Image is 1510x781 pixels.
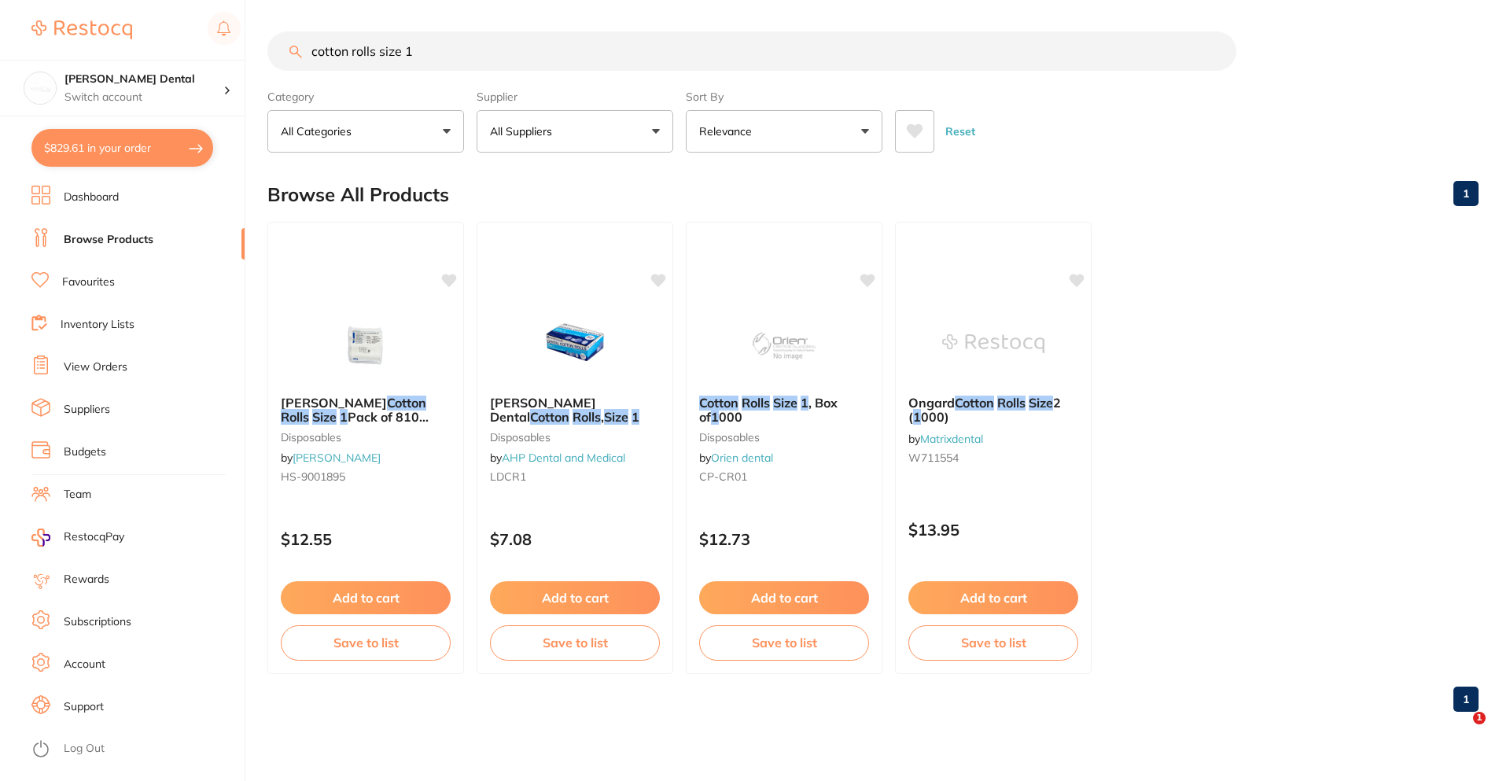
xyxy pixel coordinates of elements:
a: Orien dental [711,451,773,465]
a: Favourites [62,274,115,290]
button: Relevance [686,110,882,153]
em: Size [312,409,337,425]
p: $13.95 [908,521,1078,539]
span: 000) [921,409,949,425]
p: Relevance [699,123,758,139]
button: Save to list [699,625,869,660]
a: 1 [1453,178,1479,209]
em: 1 [801,395,808,411]
span: HS-9001895 [281,470,345,484]
span: by [281,451,381,465]
small: disposables [281,431,451,444]
a: Restocq Logo [31,12,132,48]
img: Smiline Dental [24,72,56,104]
a: Team [64,487,91,503]
img: Ongard Cotton Rolls Size 2 (1000) [942,304,1044,383]
b: Henry Schein Cotton Rolls Size 1 Pack of 810 300g [281,396,451,425]
em: 1 [340,409,348,425]
a: [PERSON_NAME] [293,451,381,465]
em: Cotton [387,395,426,411]
p: All Suppliers [490,123,558,139]
span: Pack of 810 300g [281,409,429,439]
h2: Browse All Products [267,184,449,206]
iframe: Intercom live chat [1441,712,1479,750]
em: 1 [913,409,921,425]
button: Save to list [908,625,1078,660]
span: , [601,409,604,425]
span: LDCR1 [490,470,526,484]
button: All Categories [267,110,464,153]
em: Cotton [699,395,738,411]
img: RestocqPay [31,529,50,547]
a: Dashboard [64,190,119,205]
b: Cotton Rolls Size 1, Box of 1000 [699,396,869,425]
a: Subscriptions [64,614,131,630]
button: All Suppliers [477,110,673,153]
em: Size [1029,395,1053,411]
span: , Box of [699,395,838,425]
a: Rewards [64,572,109,588]
h4: Smiline Dental [64,72,223,87]
span: by [908,432,983,446]
small: disposables [490,431,660,444]
span: 000 [719,409,742,425]
button: Add to cart [490,581,660,614]
span: RestocqPay [64,529,124,545]
img: Cotton Rolls Size 1, Box of 1000 [733,304,835,383]
em: Rolls [742,395,770,411]
span: 1 [1473,712,1486,724]
em: Rolls [573,409,601,425]
em: Cotton [530,409,569,425]
em: Size [604,409,628,425]
a: Support [64,699,104,715]
label: Supplier [477,90,673,104]
p: $12.55 [281,530,451,548]
a: Matrixdental [920,432,983,446]
img: Restocq Logo [31,20,132,39]
span: [PERSON_NAME] [281,395,387,411]
a: 1 [1453,683,1479,715]
span: by [490,451,625,465]
a: RestocqPay [31,529,124,547]
button: Log Out [31,737,240,762]
a: Inventory Lists [61,317,134,333]
span: [PERSON_NAME] Dental [490,395,596,425]
em: Size [773,395,797,411]
b: Livingstone Dental Cotton Rolls, Size 1 [490,396,660,425]
a: Account [64,657,105,672]
span: by [699,451,773,465]
em: Rolls [997,395,1026,411]
button: Add to cart [281,581,451,614]
small: disposables [699,431,869,444]
button: $829.61 in your order [31,129,213,167]
button: Save to list [281,625,451,660]
p: $7.08 [490,530,660,548]
img: Livingstone Dental Cotton Rolls, Size 1 [524,304,626,383]
em: Cotton [955,395,994,411]
span: CP-CR01 [699,470,747,484]
em: 1 [632,409,639,425]
em: Rolls [281,409,309,425]
a: View Orders [64,359,127,375]
img: Henry Schein Cotton Rolls Size 1 Pack of 810 300g [315,304,417,383]
a: Budgets [64,444,106,460]
input: Search Products [267,31,1236,71]
p: $12.73 [699,530,869,548]
label: Category [267,90,464,104]
button: Add to cart [908,581,1078,614]
a: Browse Products [64,232,153,248]
a: Suppliers [64,402,110,418]
b: Ongard Cotton Rolls Size 2 (1000) [908,396,1078,425]
a: AHP Dental and Medical [502,451,625,465]
button: Reset [941,110,980,153]
button: Add to cart [699,581,869,614]
label: Sort By [686,90,882,104]
a: Log Out [64,741,105,757]
button: Save to list [490,625,660,660]
span: 2 ( [908,395,1061,425]
span: Ongard [908,395,955,411]
p: Switch account [64,90,223,105]
p: All Categories [281,123,358,139]
em: 1 [711,409,719,425]
span: W711554 [908,451,959,465]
